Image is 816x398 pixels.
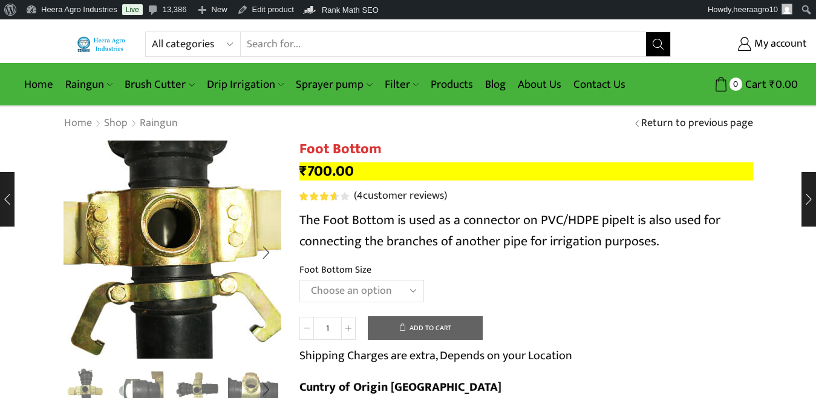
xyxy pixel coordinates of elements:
[299,141,753,158] h1: Foot Bottom
[322,5,379,15] span: Rank Math SEO
[299,209,626,231] span: The Foot Bottom is used as a connector on PVC/HDPE pipe
[299,346,572,365] p: Shipping Charges are extra, Depends on your Location
[689,33,807,55] a: My account
[683,73,798,96] a: 0 Cart ₹0.00
[751,36,807,52] span: My account
[119,70,200,99] a: Brush Cutter
[733,5,778,14] span: heeraagro10
[251,237,281,268] div: Next slide
[357,187,363,205] span: 4
[769,75,798,94] bdi: 0.00
[299,263,371,277] label: Foot Bottom Size
[567,70,632,99] a: Contact Us
[64,116,178,131] nav: Breadcrumb
[139,116,178,131] a: Raingun
[103,116,128,131] a: Shop
[18,70,59,99] a: Home
[479,70,512,99] a: Blog
[354,188,447,204] a: (4customer reviews)
[290,70,378,99] a: Sprayer pump
[314,317,341,340] input: Product quantity
[299,192,336,201] span: Rated out of 5 based on customer ratings
[299,209,720,253] span: It is also used for connecting the branches of another pipe for irrigation purposes.
[512,70,567,99] a: About Us
[64,116,93,131] a: Home
[201,70,290,99] a: Drip Irrigation
[59,70,119,99] a: Raingun
[646,32,670,56] button: Search button
[299,192,348,201] div: Rated 3.75 out of 5
[730,78,742,90] span: 0
[64,237,94,268] div: Previous slide
[299,377,501,397] b: Cuntry of Origin [GEOGRAPHIC_DATA]
[241,32,646,56] input: Search for...
[64,141,281,359] div: 5 / 8
[368,316,483,340] button: Add to cart
[299,159,354,184] bdi: 700.00
[379,70,425,99] a: Filter
[742,76,766,93] span: Cart
[122,4,143,15] a: Live
[769,75,775,94] span: ₹
[299,192,351,201] span: 4
[641,116,753,131] a: Return to previous page
[299,159,307,184] span: ₹
[425,70,479,99] a: Products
